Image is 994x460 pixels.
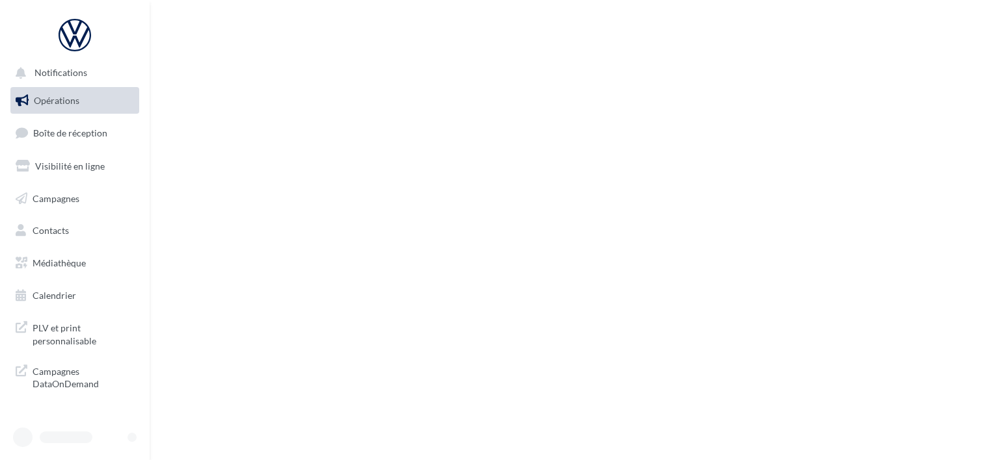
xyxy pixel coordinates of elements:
a: Contacts [8,217,142,244]
span: Opérations [34,95,79,106]
a: Opérations [8,87,142,114]
span: PLV et print personnalisable [33,319,134,347]
span: Campagnes DataOnDemand [33,363,134,390]
span: Contacts [33,225,69,236]
a: Campagnes [8,185,142,212]
span: Calendrier [33,290,76,301]
span: Boîte de réception [33,127,107,138]
a: Calendrier [8,282,142,309]
a: Visibilité en ligne [8,153,142,180]
span: Notifications [34,68,87,79]
a: Médiathèque [8,249,142,277]
a: PLV et print personnalisable [8,314,142,352]
span: Campagnes [33,192,79,203]
span: Médiathèque [33,257,86,268]
span: Visibilité en ligne [35,160,105,172]
a: Campagnes DataOnDemand [8,357,142,396]
a: Boîte de réception [8,119,142,147]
